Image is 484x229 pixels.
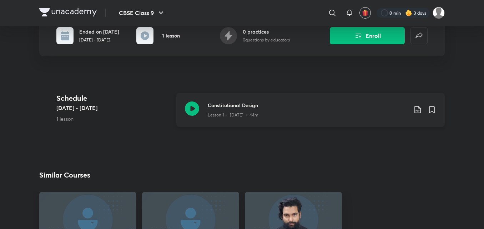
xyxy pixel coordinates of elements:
p: Lesson 1 • [DATE] • 44m [208,112,258,118]
button: Enroll [330,27,405,44]
h3: Constitutional Design [208,101,408,109]
h5: [DATE] - [DATE] [56,104,171,112]
h6: Ended on [DATE] [79,28,119,35]
h6: 1 lesson [162,32,180,39]
a: Company Logo [39,8,97,18]
img: avatar [362,10,368,16]
img: streak [405,9,412,16]
h4: Schedule [56,93,171,104]
button: CBSE Class 9 [115,6,170,20]
h6: 0 practices [243,28,290,35]
button: avatar [359,7,371,19]
button: false [410,27,428,44]
img: Company Logo [39,8,97,16]
h2: Similar Courses [39,170,90,180]
a: Constitutional DesignLesson 1 • [DATE] • 44m [176,93,445,135]
p: 0 questions by educators [243,37,290,43]
img: Manyu [433,7,445,19]
p: [DATE] - [DATE] [79,37,119,43]
p: 1 lesson [56,115,171,123]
